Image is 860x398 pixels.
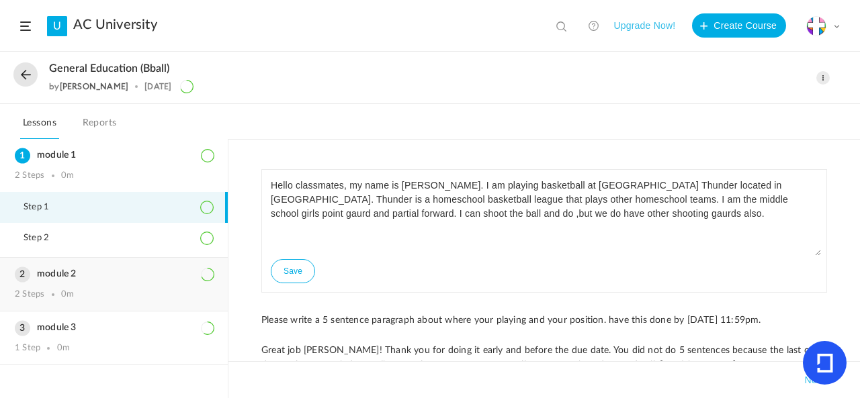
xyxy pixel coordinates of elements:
[24,202,66,213] span: Step 1
[15,268,213,280] h3: module 2
[261,343,827,373] p: Great job [PERSON_NAME]! Thank you for doing it early and before the due date. You did not do 5 s...
[49,62,169,75] span: general education (bball)
[60,81,129,91] a: [PERSON_NAME]
[807,17,826,36] img: cross-mosaek.png
[49,82,128,91] div: by
[73,17,157,33] a: AC University
[613,13,675,38] button: Upgrade Now!
[20,114,59,140] a: Lessons
[61,170,74,181] div: 0m
[144,82,171,91] div: [DATE]
[61,289,74,300] div: 0m
[15,322,213,334] h3: module 3
[261,313,827,328] p: Please write a 5 sentence paragraph about where your playing and your position. have this done by...
[15,343,40,354] div: 1 Step
[15,150,213,161] h3: module 1
[80,114,120,140] a: Reports
[47,16,67,36] a: U
[692,13,786,38] button: Create Course
[57,343,70,354] div: 0m
[15,289,44,300] div: 2 Steps
[271,259,315,283] button: Save
[15,170,44,181] div: 2 Steps
[267,175,821,256] textarea: Hello classmates, my name is [PERSON_NAME]. I am playing basketball at [GEOGRAPHIC_DATA] Thunder ...
[24,233,66,244] span: Step 2
[802,372,827,388] button: Next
